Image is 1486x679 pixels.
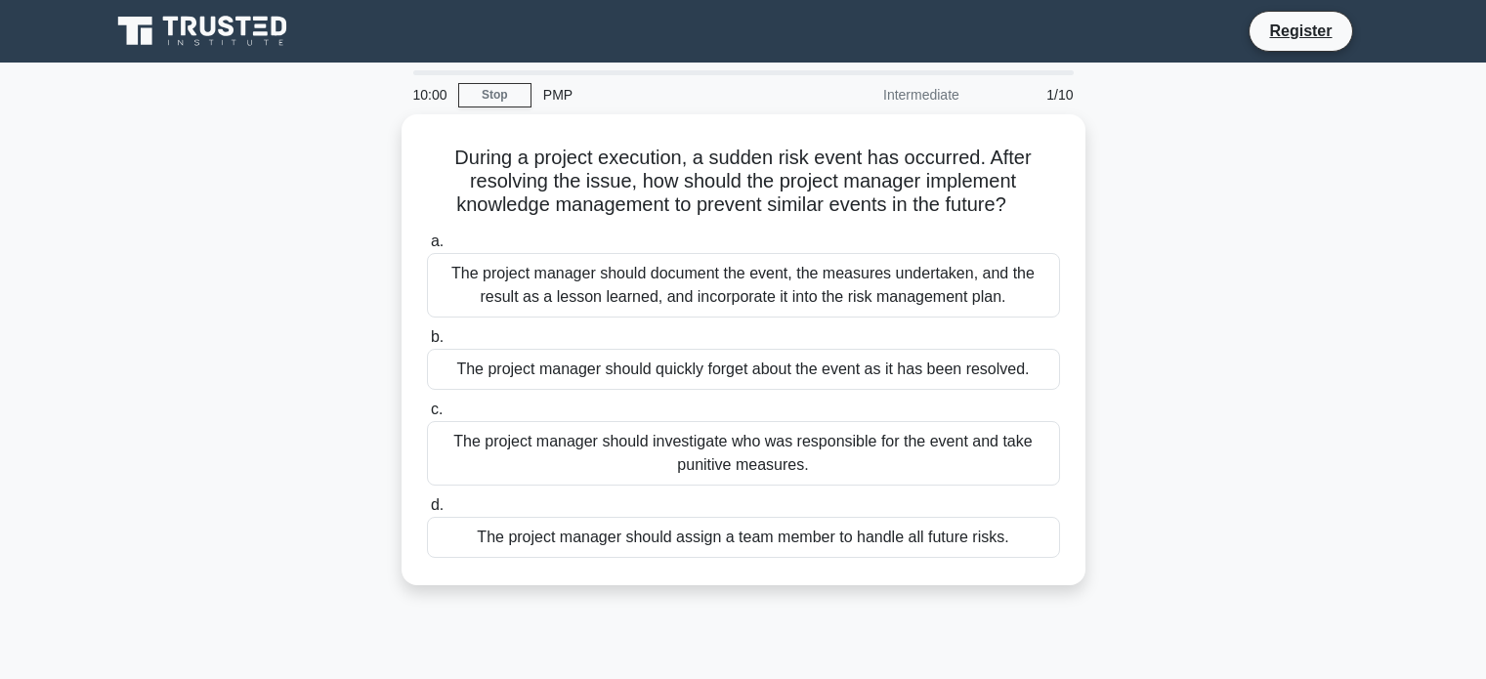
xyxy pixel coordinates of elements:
[427,517,1060,558] div: The project manager should assign a team member to handle all future risks.
[1257,19,1343,43] a: Register
[427,253,1060,318] div: The project manager should document the event, the measures undertaken, and the result as a lesso...
[427,421,1060,486] div: The project manager should investigate who was responsible for the event and take punitive measures.
[971,75,1085,114] div: 1/10
[531,75,800,114] div: PMP
[402,75,458,114] div: 10:00
[431,233,444,249] span: a.
[431,496,444,513] span: d.
[427,349,1060,390] div: The project manager should quickly forget about the event as it has been resolved.
[425,146,1062,218] h5: During a project execution, a sudden risk event has occurred. After resolving the issue, how shou...
[458,83,531,107] a: Stop
[431,328,444,345] span: b.
[431,401,443,417] span: c.
[800,75,971,114] div: Intermediate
